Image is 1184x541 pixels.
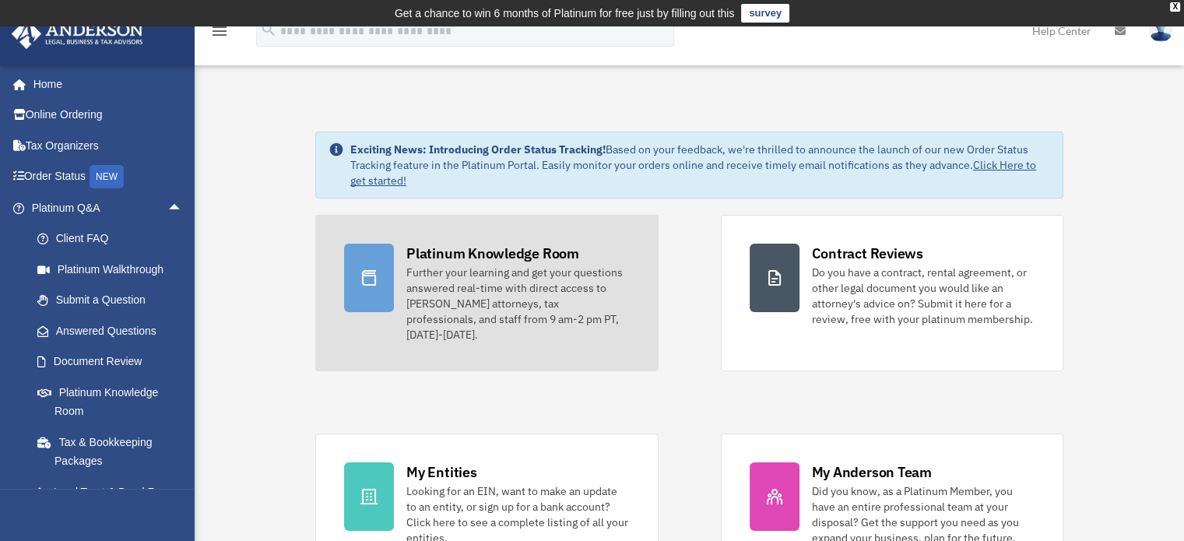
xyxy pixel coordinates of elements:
i: search [260,21,277,38]
a: Platinum Knowledge Room Further your learning and get your questions answered real-time with dire... [315,215,658,371]
a: Online Ordering [11,100,206,131]
a: Contract Reviews Do you have a contract, rental agreement, or other legal document you would like... [721,215,1063,371]
a: Platinum Q&Aarrow_drop_up [11,192,206,223]
div: My Anderson Team [812,462,932,482]
div: Based on your feedback, we're thrilled to announce the launch of our new Order Status Tracking fe... [350,142,1050,188]
a: Tax Organizers [11,130,206,161]
div: Further your learning and get your questions answered real-time with direct access to [PERSON_NAM... [406,265,629,343]
div: Get a chance to win 6 months of Platinum for free just by filling out this [395,4,735,23]
div: NEW [90,165,124,188]
a: Client FAQ [22,223,206,255]
a: Submit a Question [22,285,206,316]
div: My Entities [406,462,476,482]
a: Land Trust & Deed Forum [22,476,206,508]
a: Order StatusNEW [11,161,206,193]
div: close [1170,2,1180,12]
a: Platinum Walkthrough [22,254,206,285]
div: Do you have a contract, rental agreement, or other legal document you would like an attorney's ad... [812,265,1035,327]
strong: Exciting News: Introducing Order Status Tracking! [350,142,606,156]
i: menu [210,22,229,40]
a: Click Here to get started! [350,158,1036,188]
a: Answered Questions [22,315,206,346]
div: Contract Reviews [812,244,923,263]
span: arrow_drop_up [167,192,199,224]
a: Platinum Knowledge Room [22,377,206,427]
a: menu [210,27,229,40]
img: Anderson Advisors Platinum Portal [7,19,148,49]
img: User Pic [1149,19,1172,42]
a: Home [11,69,199,100]
div: Platinum Knowledge Room [406,244,579,263]
a: Tax & Bookkeeping Packages [22,427,206,476]
a: Document Review [22,346,206,378]
a: survey [741,4,789,23]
